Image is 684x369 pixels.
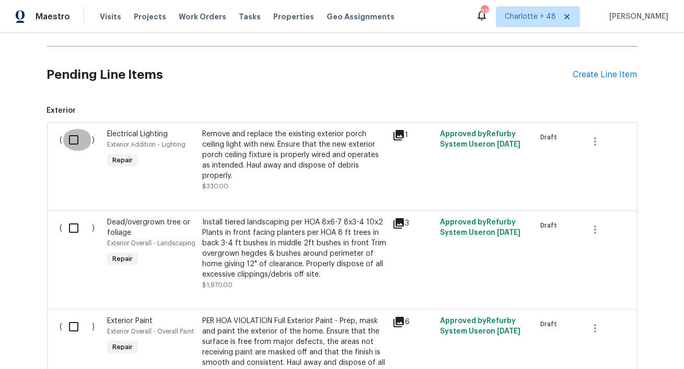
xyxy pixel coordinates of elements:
[108,254,137,264] span: Repair
[273,11,314,22] span: Properties
[481,6,488,17] div: 333
[202,183,228,189] span: $330.00
[392,316,434,328] div: 6
[36,11,70,22] span: Maestro
[239,13,261,20] span: Tasks
[497,141,520,148] span: [DATE]
[107,317,153,325] span: Exterior Paint
[107,240,195,246] span: Exterior Overall - Landscaping
[202,282,233,288] span: $1,970.00
[497,328,520,335] span: [DATE]
[540,319,561,329] span: Draft
[540,132,561,142] span: Draft
[327,11,395,22] span: Geo Assignments
[108,155,137,165] span: Repair
[392,217,434,230] div: 3
[497,229,520,236] span: [DATE]
[605,11,668,22] span: [PERSON_NAME]
[47,51,573,99] h2: Pending Line Items
[440,219,520,236] span: Approved by Refurby System User on
[57,126,105,195] div: ( )
[57,214,105,293] div: ( )
[440,317,520,335] span: Approved by Refurby System User on
[107,130,168,138] span: Electrical Lighting
[107,219,190,236] span: Dead/overgrown tree or foliage
[540,220,561,231] span: Draft
[100,11,121,22] span: Visits
[107,328,194,335] span: Exterior Overall - Overall Paint
[108,342,137,352] span: Repair
[505,11,556,22] span: Charlotte + 48
[107,141,186,148] span: Exterior Addition - Lighting
[202,129,386,181] div: Remove and replace the existing exterior porch ceiling light with new. Ensure that the new exteri...
[392,129,434,141] div: 1
[134,11,166,22] span: Projects
[573,70,637,80] div: Create Line Item
[47,105,637,116] span: Exterior
[440,130,520,148] span: Approved by Refurby System User on
[179,11,226,22] span: Work Orders
[202,217,386,280] div: Install tiered landscaping per HOA 8x6-7 8x3-4 10x2 Plants in front facing planters per HOA 8 ft ...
